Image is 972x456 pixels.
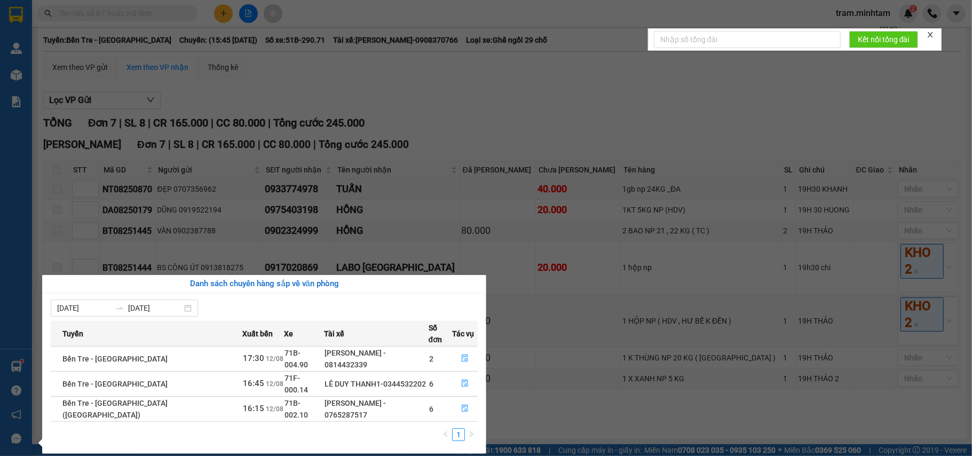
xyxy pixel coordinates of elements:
[51,278,478,290] div: Danh sách chuyến hàng sắp về văn phòng
[266,405,284,413] span: 12/08
[243,404,265,413] span: 16:15
[62,399,168,419] span: Bến Tre - [GEOGRAPHIC_DATA] ([GEOGRAPHIC_DATA])
[453,350,477,367] button: file-done
[429,405,433,413] span: 6
[858,34,910,45] span: Kết nối tổng đài
[285,399,309,419] span: 71B-002.10
[452,428,465,441] li: 1
[452,328,474,340] span: Tác vụ
[128,302,182,314] input: Đến ngày
[439,428,452,441] li: Previous Page
[243,353,265,363] span: 17:30
[442,431,449,437] span: left
[429,380,433,388] span: 6
[285,349,309,369] span: 71B-004.90
[266,380,284,388] span: 12/08
[465,428,478,441] li: Next Page
[927,31,934,38] span: close
[325,397,428,421] div: [PERSON_NAME] - 0765287517
[465,428,478,441] button: right
[453,400,477,418] button: file-done
[325,378,428,390] div: LÊ DUY THANH1-0344532202
[324,328,344,340] span: Tài xế
[468,431,475,437] span: right
[461,405,469,413] span: file-done
[62,380,168,388] span: Bến Tre - [GEOGRAPHIC_DATA]
[654,31,841,48] input: Nhập số tổng đài
[453,429,464,441] a: 1
[243,328,273,340] span: Xuất bến
[115,304,124,312] span: swap-right
[453,375,477,392] button: file-done
[266,355,284,363] span: 12/08
[115,304,124,312] span: to
[849,31,918,48] button: Kết nối tổng đài
[285,374,309,394] span: 71F-000.14
[439,428,452,441] button: left
[57,302,111,314] input: Từ ngày
[461,380,469,388] span: file-done
[62,355,168,363] span: Bến Tre - [GEOGRAPHIC_DATA]
[429,322,452,345] span: Số đơn
[243,379,265,388] span: 16:45
[62,328,83,340] span: Tuyến
[461,355,469,363] span: file-done
[429,355,433,363] span: 2
[325,347,428,371] div: [PERSON_NAME] - 0814432339
[285,328,294,340] span: Xe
